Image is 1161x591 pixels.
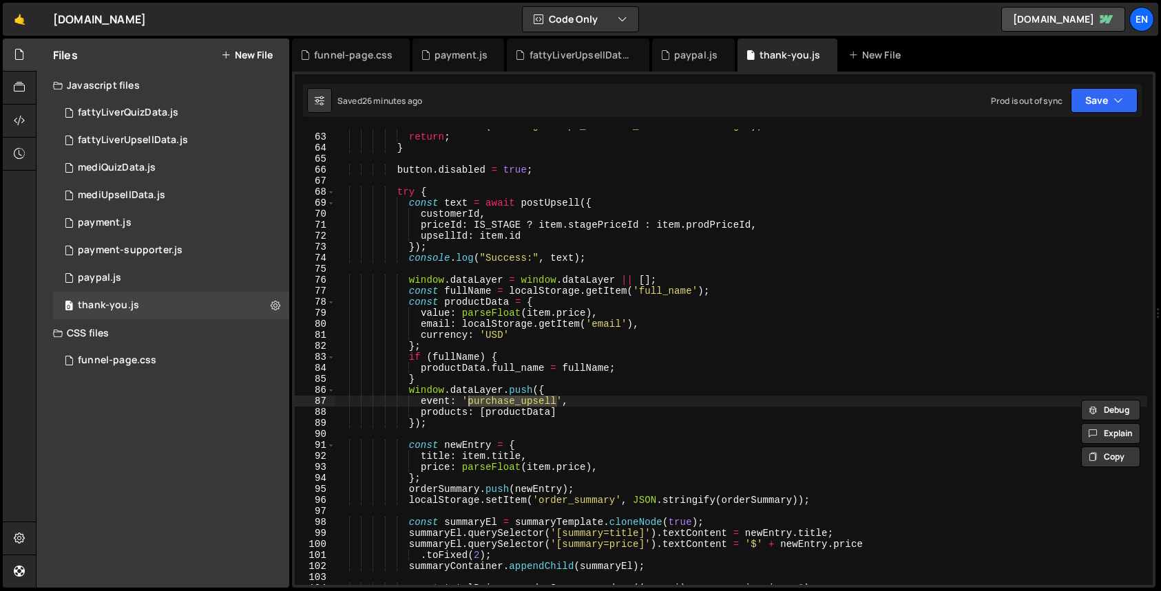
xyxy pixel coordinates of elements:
[1081,447,1140,467] button: Copy
[295,363,335,374] div: 84
[295,341,335,352] div: 82
[53,11,146,28] div: [DOMAIN_NAME]
[295,539,335,550] div: 100
[53,47,78,63] h2: Files
[674,48,718,62] div: paypal.js
[295,462,335,473] div: 93
[295,131,335,142] div: 63
[295,451,335,462] div: 92
[295,264,335,275] div: 75
[314,48,393,62] div: funnel-page.css
[53,127,289,154] div: 16956/46565.js
[1081,400,1140,420] button: Debug
[53,99,289,127] div: 16956/46566.js
[362,95,422,107] div: 26 minutes ago
[36,319,289,347] div: CSS files
[1001,7,1125,32] a: [DOMAIN_NAME]
[78,162,156,174] div: mediQuizData.js
[295,164,335,175] div: 66
[295,197,335,208] div: 69
[295,396,335,407] div: 87
[295,352,335,363] div: 83
[295,142,335,153] div: 64
[295,175,335,186] div: 67
[295,484,335,495] div: 95
[848,48,906,62] div: New File
[295,429,335,440] div: 90
[295,550,335,561] div: 101
[78,354,156,367] div: funnel-page.css
[337,95,422,107] div: Saved
[78,189,165,202] div: mediUpsellData.js
[221,50,273,61] button: New File
[295,517,335,528] div: 98
[295,241,335,252] div: 73
[53,347,289,374] div: 16956/47008.css
[295,374,335,385] div: 85
[36,72,289,99] div: Javascript files
[1129,7,1154,32] a: En
[295,275,335,286] div: 76
[1081,423,1140,444] button: Explain
[1071,88,1138,113] button: Save
[53,292,289,319] div: 16956/46524.js
[295,252,335,264] div: 74
[295,297,335,308] div: 78
[295,208,335,219] div: 70
[295,385,335,396] div: 86
[295,286,335,297] div: 77
[295,506,335,517] div: 97
[78,217,132,229] div: payment.js
[295,407,335,418] div: 88
[523,7,638,32] button: Code Only
[295,528,335,539] div: 99
[295,572,335,583] div: 103
[760,48,821,62] div: thank-you.js
[295,308,335,319] div: 79
[295,186,335,197] div: 68
[78,299,139,312] div: thank-you.js
[295,230,335,241] div: 72
[295,561,335,572] div: 102
[78,134,188,147] div: fattyLiverUpsellData.js
[78,107,178,119] div: fattyLiverQuizData.js
[295,495,335,506] div: 96
[53,264,289,292] div: 16956/46550.js
[295,418,335,429] div: 89
[991,95,1063,107] div: Prod is out of sync
[530,48,633,62] div: fattyLiverUpsellData.js
[53,154,289,182] div: 16956/46700.js
[295,330,335,341] div: 81
[65,301,73,312] span: 0
[295,440,335,451] div: 91
[435,48,488,62] div: payment.js
[53,237,289,264] div: 16956/46552.js
[3,3,36,36] a: 🤙
[295,473,335,484] div: 94
[78,244,182,257] div: payment-supporter.js
[295,153,335,164] div: 65
[295,219,335,230] div: 71
[78,272,121,284] div: paypal.js
[295,319,335,330] div: 80
[53,209,289,237] div: 16956/46551.js
[53,182,289,209] div: 16956/46701.js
